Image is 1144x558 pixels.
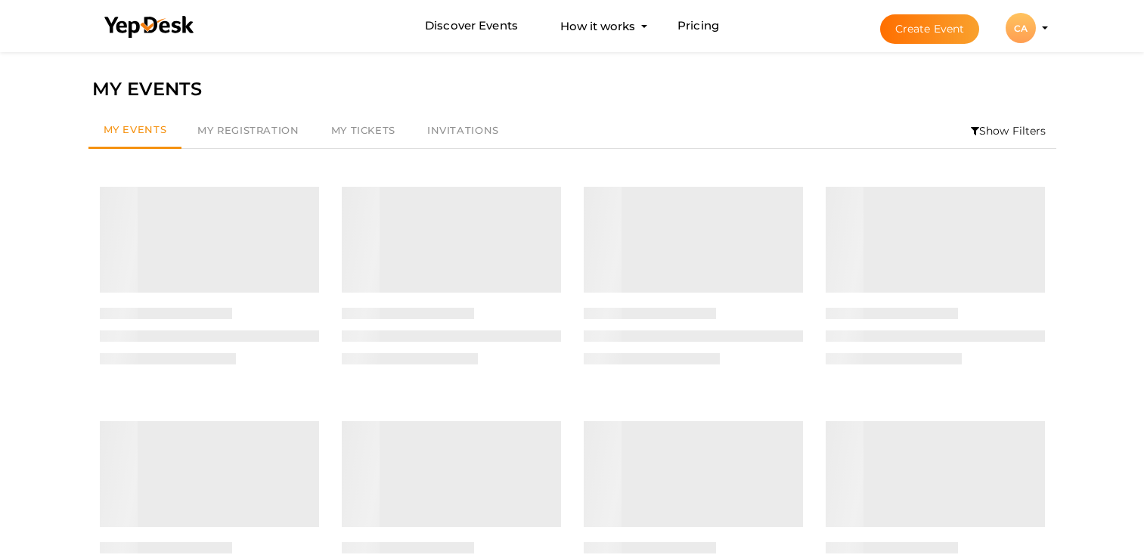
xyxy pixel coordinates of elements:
[425,12,518,40] a: Discover Events
[315,113,411,148] a: My Tickets
[677,12,719,40] a: Pricing
[104,123,167,135] span: My Events
[92,75,1053,104] div: MY EVENTS
[961,113,1056,148] li: Show Filters
[427,124,499,136] span: Invitations
[1001,12,1040,44] button: CA
[1006,13,1036,43] div: CA
[197,124,299,136] span: My Registration
[88,113,182,149] a: My Events
[331,124,395,136] span: My Tickets
[1006,23,1036,34] profile-pic: CA
[880,14,980,44] button: Create Event
[411,113,515,148] a: Invitations
[556,12,640,40] button: How it works
[181,113,315,148] a: My Registration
